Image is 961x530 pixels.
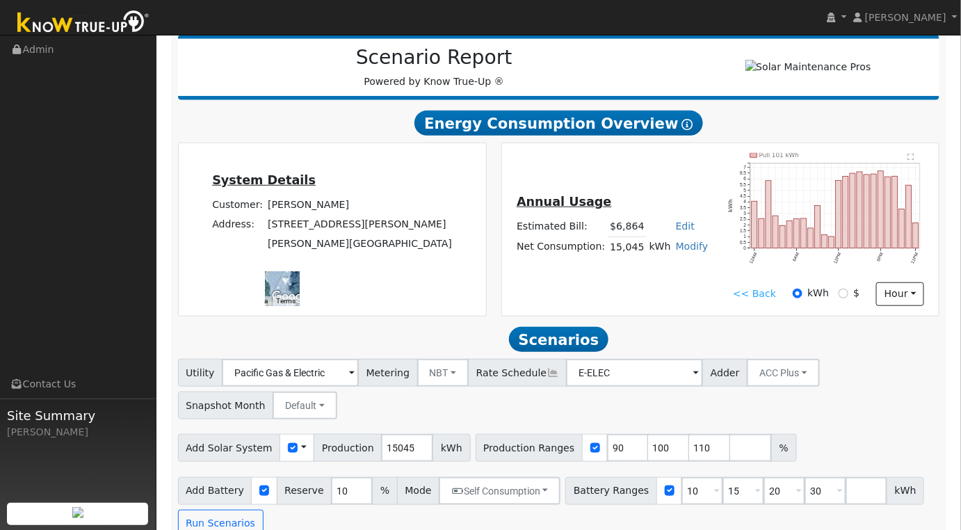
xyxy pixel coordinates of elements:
span: kWh [887,477,924,505]
td: [STREET_ADDRESS][PERSON_NAME] [266,215,455,234]
span: % [372,477,397,505]
td: Estimated Bill: [515,217,608,237]
text:  [908,154,914,161]
text: 6.5 [740,171,746,176]
rect: onclick="" [913,223,919,249]
span: [PERSON_NAME] [865,12,946,23]
span: Energy Consumption Overview [414,111,702,136]
text: 7 [744,165,747,170]
span: Utility [178,359,223,387]
img: Solar Maintenance Pros [745,60,871,74]
td: Address: [210,215,266,234]
text: 11PM [910,252,919,265]
span: Add Battery [178,477,252,505]
span: Reserve [277,477,332,505]
u: System Details [212,173,316,187]
button: hour [876,282,924,306]
img: Know True-Up [10,8,156,39]
rect: onclick="" [794,219,800,248]
rect: onclick="" [871,175,877,249]
input: kWh [793,289,802,298]
rect: onclick="" [878,171,884,248]
label: kWh [807,286,829,300]
span: % [771,434,796,462]
rect: onclick="" [780,226,785,249]
rect: onclick="" [892,177,898,249]
td: Net Consumption: [515,237,608,257]
td: 15,045 [608,237,647,257]
text: 2.5 [740,217,746,222]
text: 6PM [876,252,885,263]
span: Production [314,434,382,462]
text: 12PM [833,252,842,265]
a: Modify [676,241,709,252]
td: $6,864 [608,217,647,237]
span: Adder [702,359,748,387]
span: Site Summary [7,406,149,425]
rect: onclick="" [857,172,863,249]
rect: onclick="" [899,209,905,249]
a: << Back [733,287,776,301]
text: 4.5 [740,194,746,199]
text: 6 [744,177,747,182]
rect: onclick="" [815,206,821,248]
span: kWh [433,434,470,462]
u: Annual Usage [517,195,611,209]
span: Rate Schedule [468,359,567,387]
button: NBT [417,359,469,387]
text: 5.5 [740,182,746,187]
text: 0 [744,246,747,251]
text: 6AM [792,252,800,263]
text: 1.5 [740,229,746,234]
button: Default [273,392,337,419]
button: Self Consumption [439,477,560,505]
text: kWh [727,200,734,213]
input: Select a Utility [222,359,359,387]
rect: onclick="" [759,219,764,249]
i: Show Help [682,119,693,130]
rect: onclick="" [801,219,807,249]
span: Battery Ranges [565,477,657,505]
button: ACC Plus [747,359,820,387]
rect: onclick="" [906,186,912,249]
div: [PERSON_NAME] [7,425,149,440]
img: Google [268,288,314,306]
span: Add Solar System [178,434,281,462]
rect: onclick="" [786,221,792,248]
label: $ [854,286,860,300]
rect: onclick="" [850,174,855,249]
rect: onclick="" [752,202,757,249]
rect: onclick="" [773,216,778,249]
text: 5 [744,188,747,193]
rect: onclick="" [808,229,814,249]
td: [PERSON_NAME] [266,195,455,214]
a: Open this area in Google Maps (opens a new window) [268,288,314,306]
td: [PERSON_NAME][GEOGRAPHIC_DATA] [266,234,455,254]
text: 3.5 [740,205,746,210]
rect: onclick="" [829,237,834,249]
h2: Scenario Report [192,46,676,70]
input: Select a Rate Schedule [566,359,703,387]
td: kWh [647,237,673,257]
td: Customer: [210,195,266,214]
rect: onclick="" [885,177,891,249]
div: Powered by Know True-Up ® [185,46,684,89]
img: retrieve [72,507,83,518]
rect: onclick="" [766,181,771,248]
rect: onclick="" [843,177,848,248]
rect: onclick="" [864,175,870,249]
text: 12AM [748,252,757,265]
text: Pull 101 kWh [759,152,799,159]
a: Edit [676,220,695,232]
text: 3 [744,211,747,216]
span: Snapshot Month [178,392,274,419]
span: Production Ranges [476,434,583,462]
input: $ [839,289,848,298]
text: 0.5 [740,240,746,245]
span: Mode [397,477,439,505]
rect: onclick="" [836,181,841,249]
span: Scenarios [509,327,608,352]
text: 2 [744,223,747,227]
span: Metering [358,359,418,387]
text: 4 [744,200,747,204]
